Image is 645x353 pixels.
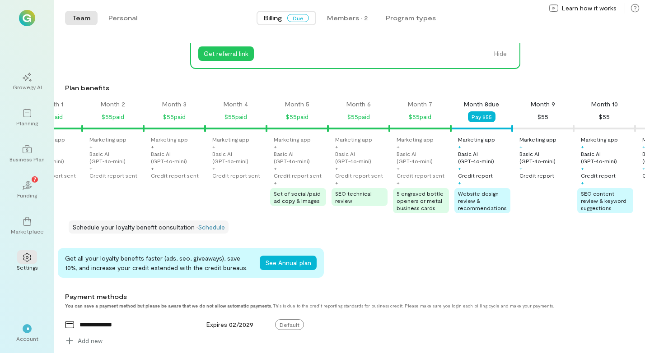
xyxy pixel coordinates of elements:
button: Personal [101,11,145,25]
div: Growegy AI [13,83,42,91]
div: $55 paid [286,111,308,122]
div: $55 paid [347,111,370,122]
div: + [212,165,215,172]
div: Credit report sent [335,172,383,179]
div: + [458,165,461,172]
div: Marketing app [458,136,495,143]
button: Team [65,11,98,25]
span: 5 engraved bottle openers or metal business cards [397,190,444,211]
div: + [519,165,523,172]
div: Credit report sent [274,172,322,179]
div: Basic AI (GPT‑4o‑mini) [212,150,265,165]
div: Members · 2 [327,14,368,23]
div: + [519,143,523,150]
div: Basic AI (GPT‑4o‑mini) [581,150,633,165]
div: Basic AI (GPT‑4o‑mini) [274,150,326,165]
span: Add new [78,336,103,345]
div: Basic AI (GPT‑4o‑mini) [28,150,80,165]
a: Funding [11,174,43,206]
div: Marketing app [212,136,249,143]
div: + [335,143,338,150]
span: Default [275,319,304,330]
div: $55 paid [163,111,186,122]
div: Marketing app [581,136,618,143]
div: + [274,165,277,172]
div: Month 9 [531,100,555,109]
div: Credit report sent [212,172,260,179]
button: Get referral link [198,46,254,61]
div: + [581,179,584,186]
div: Month 3 [162,100,187,109]
div: $55 paid [224,111,247,122]
div: $55 paid [102,111,124,122]
a: Growegy AI [11,65,43,98]
div: Month 7 [408,100,432,109]
div: Settings [17,264,38,271]
div: Basic AI (GPT‑4o‑mini) [519,150,572,165]
div: Account [16,335,38,342]
span: SEO technical review [335,190,372,204]
div: Basic AI (GPT‑4o‑mini) [397,150,449,165]
div: Basic AI (GPT‑4o‑mini) [335,150,388,165]
strong: You can save a payment method but please be aware that we do not allow automatic payments. [65,303,272,308]
a: Business Plan [11,138,43,170]
div: Marketing app [89,136,126,143]
div: + [212,143,215,150]
div: + [274,143,277,150]
a: Schedule [198,223,225,231]
div: + [89,143,93,150]
div: Get all your loyalty benefits faster (ads, seo, giveaways), save 10%, and increase your credit ex... [65,253,252,272]
div: $55 [599,111,610,122]
a: Marketplace [11,210,43,242]
div: Month 2 [101,100,125,109]
div: $55 paid [409,111,431,122]
button: BillingDue [257,11,316,25]
div: + [335,179,338,186]
div: Credit report [519,172,554,179]
div: + [89,165,93,172]
span: SEO content review & keyword suggestions [581,190,626,211]
button: Pay $55 [468,111,495,122]
span: Expires 02/2029 [206,321,253,328]
span: Website design review & recommendations [458,190,507,211]
div: + [397,143,400,150]
div: Month 4 [224,100,248,109]
span: Due [287,14,309,22]
div: + [397,179,400,186]
div: Business Plan [9,156,45,163]
span: 7 [33,175,37,183]
div: Credit report [581,172,616,179]
div: $55 [537,111,548,122]
button: Program types [379,11,443,25]
span: Billing [264,14,282,23]
div: Basic AI (GPT‑4o‑mini) [151,150,203,165]
button: Members · 2 [320,11,375,25]
div: Month 6 [346,100,371,109]
div: Credit report sent [397,172,444,179]
div: + [458,143,461,150]
div: + [151,165,154,172]
a: Settings [11,246,43,278]
div: Month 10 [591,100,618,109]
div: Marketplace [11,228,44,235]
div: Marketing app [519,136,556,143]
div: Basic AI (GPT‑4o‑mini) [458,150,510,165]
div: Month 8 due [464,100,499,109]
div: + [458,179,461,186]
div: Marketing app [335,136,372,143]
div: Credit report sent [151,172,199,179]
div: + [581,143,584,150]
div: + [397,165,400,172]
div: Payment methods [65,292,584,301]
div: + [151,143,154,150]
div: Planning [16,119,38,127]
div: *Account [11,317,43,349]
button: Hide [489,46,512,61]
div: Basic AI (GPT‑4o‑mini) [89,150,142,165]
div: Funding [17,192,37,199]
div: Plan benefits [65,83,641,92]
div: Marketing app [274,136,311,143]
span: Set of social/paid ad copy & images [274,190,321,204]
div: Marketing app [397,136,434,143]
div: Marketing app [151,136,188,143]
